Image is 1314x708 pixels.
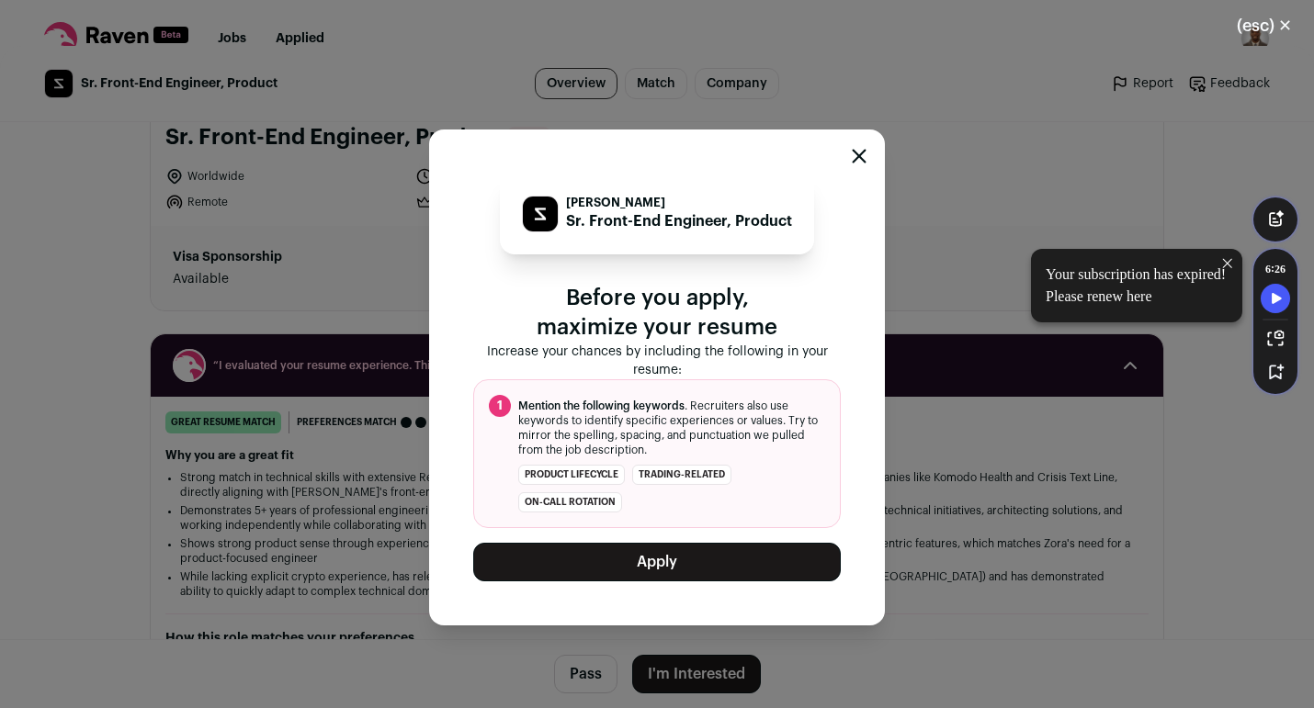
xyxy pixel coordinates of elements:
span: Mention the following keywords [518,400,685,411]
p: [PERSON_NAME] [566,196,792,210]
button: Close modal [852,149,867,163]
li: on-call rotation [518,492,622,512]
li: trading-related [632,465,731,485]
li: product lifecycle [518,465,625,485]
span: . Recruiters also use keywords to identify specific experiences or values. Try to mirror the spel... [518,399,825,457]
button: Close modal [1215,6,1314,46]
img: c305bd5b64f36235a9c0ffae1fd6c0d5b419dccf7ac0062048be2a72ca8da2b7.jpg [523,197,558,231]
p: Sr. Front-End Engineer, Product [566,210,792,232]
p: Increase your chances by including the following in your resume: [473,343,841,379]
p: Before you apply, maximize your resume [473,284,841,343]
span: 1 [489,395,511,417]
button: Apply [473,543,841,581]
